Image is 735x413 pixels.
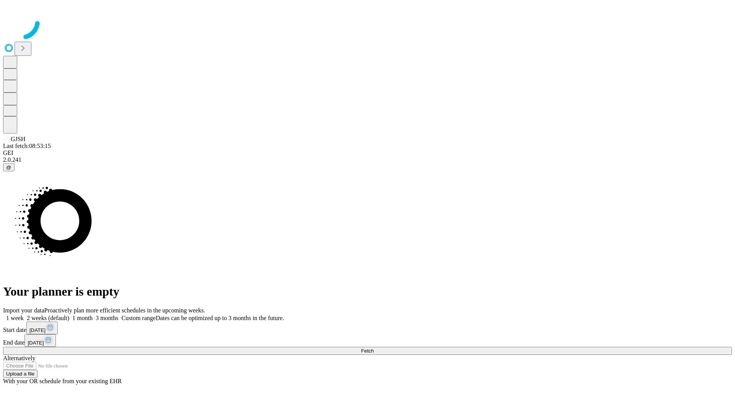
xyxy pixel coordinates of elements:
[28,340,44,346] span: [DATE]
[3,307,44,314] span: Import your data
[3,334,732,347] div: End date
[27,315,69,321] span: 2 weeks (default)
[3,355,35,361] span: Alternatively
[44,307,205,314] span: Proactively plan more efficient schedules in the upcoming weeks.
[3,285,732,299] h1: Your planner is empty
[3,143,51,149] span: Last fetch: 08:53:15
[26,322,58,334] button: [DATE]
[3,156,732,163] div: 2.0.241
[72,315,93,321] span: 1 month
[3,163,15,171] button: @
[24,334,56,347] button: [DATE]
[29,327,46,333] span: [DATE]
[3,347,732,355] button: Fetch
[11,136,25,142] span: GJSH
[156,315,284,321] span: Dates can be optimized up to 3 months in the future.
[121,315,155,321] span: Custom range
[361,348,374,354] span: Fetch
[6,315,24,321] span: 1 week
[3,322,732,334] div: Start date
[3,150,732,156] div: GEI
[96,315,118,321] span: 3 months
[6,164,11,170] span: @
[3,370,38,378] button: Upload a file
[3,378,122,384] span: With your OR schedule from your existing EHR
